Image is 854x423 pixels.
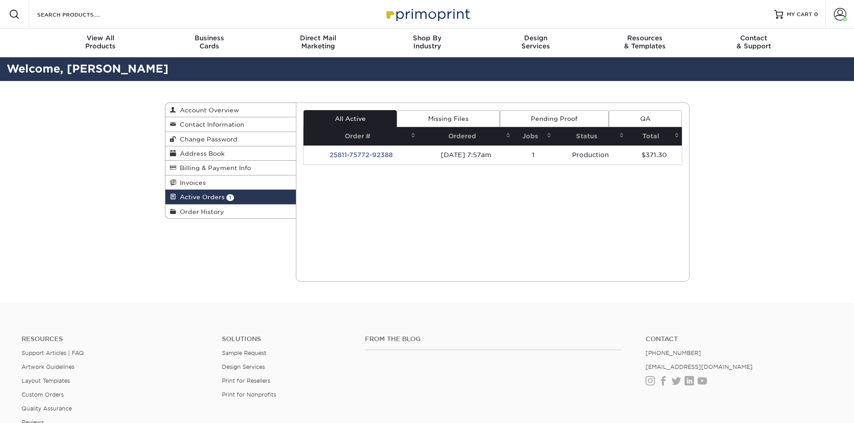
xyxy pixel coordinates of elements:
[176,208,224,215] span: Order History
[176,193,225,201] span: Active Orders
[699,29,808,57] a: Contact& Support
[699,34,808,50] div: & Support
[176,107,239,114] span: Account Overview
[646,363,753,370] a: [EMAIL_ADDRESS][DOMAIN_NAME]
[481,29,590,57] a: DesignServices
[303,145,418,164] td: 25811-75772-92388
[165,175,296,190] a: Invoices
[222,335,351,343] h4: Solutions
[500,110,609,127] a: Pending Proof
[165,161,296,175] a: Billing & Payment Info
[481,34,590,50] div: Services
[646,350,701,356] a: [PHONE_NUMBER]
[165,146,296,161] a: Address Book
[176,164,251,171] span: Billing & Payment Info
[176,121,244,128] span: Contact Information
[418,127,513,145] th: Ordered
[222,363,265,370] a: Design Services
[554,145,627,164] td: Production
[590,34,699,50] div: & Templates
[155,34,264,50] div: Cards
[513,127,554,145] th: Jobs
[22,377,70,384] a: Layout Templates
[590,29,699,57] a: Resources& Templates
[513,145,554,164] td: 1
[176,179,206,186] span: Invoices
[627,127,682,145] th: Total
[590,34,699,42] span: Resources
[382,4,472,24] img: Primoprint
[222,377,270,384] a: Print for Resellers
[165,132,296,146] a: Change Password
[373,34,481,50] div: Industry
[165,190,296,204] a: Active Orders 1
[264,29,373,57] a: Direct MailMarketing
[22,405,72,412] a: Quality Assurance
[155,29,264,57] a: BusinessCards
[609,110,681,127] a: QA
[22,335,208,343] h4: Resources
[814,11,818,17] span: 0
[303,127,418,145] th: Order #
[165,205,296,218] a: Order History
[365,335,621,343] h4: From the Blog
[646,335,832,343] a: Contact
[264,34,373,42] span: Direct Mail
[46,29,155,57] a: View AllProducts
[303,110,397,127] a: All Active
[222,350,266,356] a: Sample Request
[373,34,481,42] span: Shop By
[554,127,627,145] th: Status
[397,110,499,127] a: Missing Files
[264,34,373,50] div: Marketing
[418,145,513,164] td: [DATE] 7:57am
[155,34,264,42] span: Business
[226,194,234,201] span: 1
[36,9,124,20] input: SEARCH PRODUCTS.....
[46,34,155,42] span: View All
[627,145,682,164] td: $371.30
[22,350,84,356] a: Support Articles | FAQ
[165,103,296,117] a: Account Overview
[481,34,590,42] span: Design
[176,150,225,157] span: Address Book
[699,34,808,42] span: Contact
[222,391,276,398] a: Print for Nonprofits
[373,29,481,57] a: Shop ByIndustry
[22,363,74,370] a: Artwork Guidelines
[46,34,155,50] div: Products
[22,391,64,398] a: Custom Orders
[165,117,296,132] a: Contact Information
[787,11,812,18] span: MY CART
[176,136,238,143] span: Change Password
